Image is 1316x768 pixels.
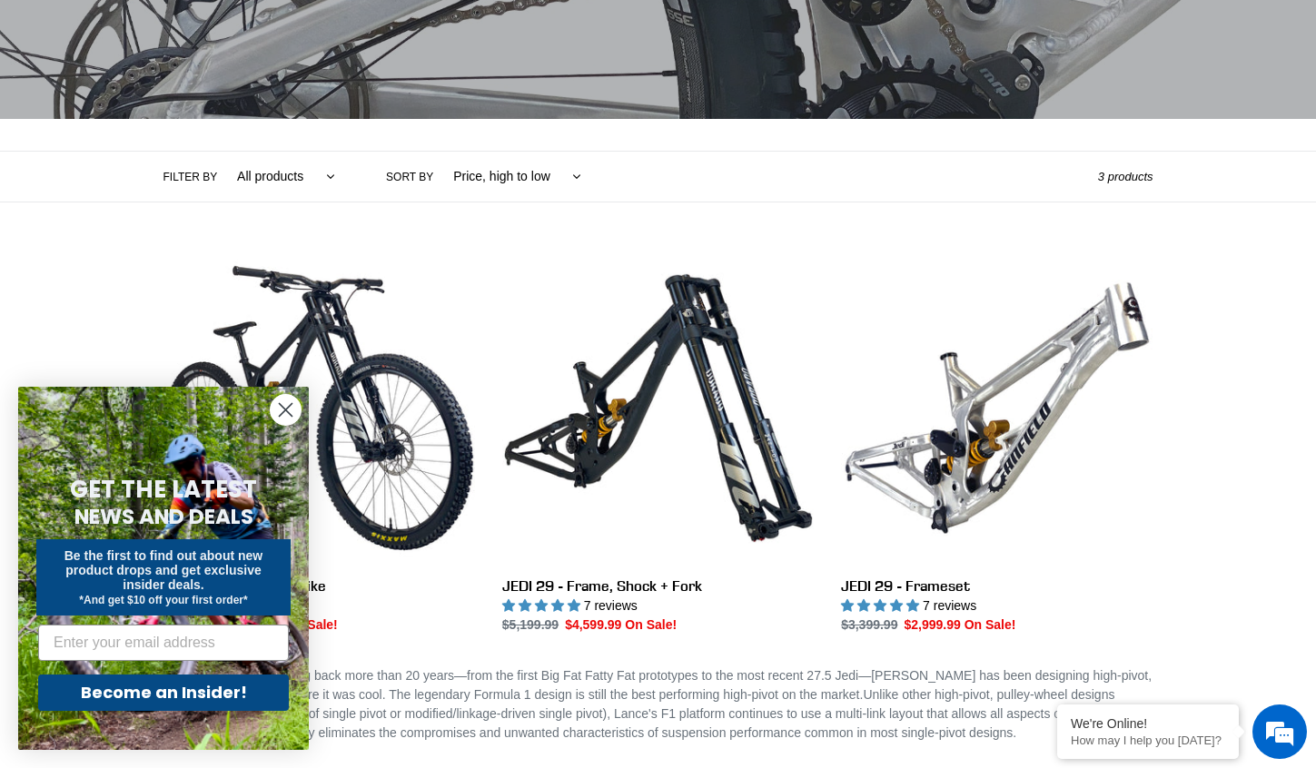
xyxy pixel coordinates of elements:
button: Become an Insider! [38,674,289,711]
span: With a pedigree stretching back more than 20 years—from the first Big Fat Fatty Fat prototypes to... [163,668,1153,740]
span: Be the first to find out about new product drops and get exclusive insider deals. [64,548,263,592]
span: NEWS AND DEALS [74,502,253,531]
div: We're Online! [1071,716,1225,731]
label: Filter by [163,169,218,185]
p: How may I help you today? [1071,734,1225,747]
button: Close dialog [270,394,302,426]
label: Sort by [386,169,433,185]
span: GET THE LATEST [70,473,257,506]
span: *And get $10 off your first order* [79,594,247,606]
input: Enter your email address [38,625,289,661]
span: 3 products [1098,170,1153,183]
